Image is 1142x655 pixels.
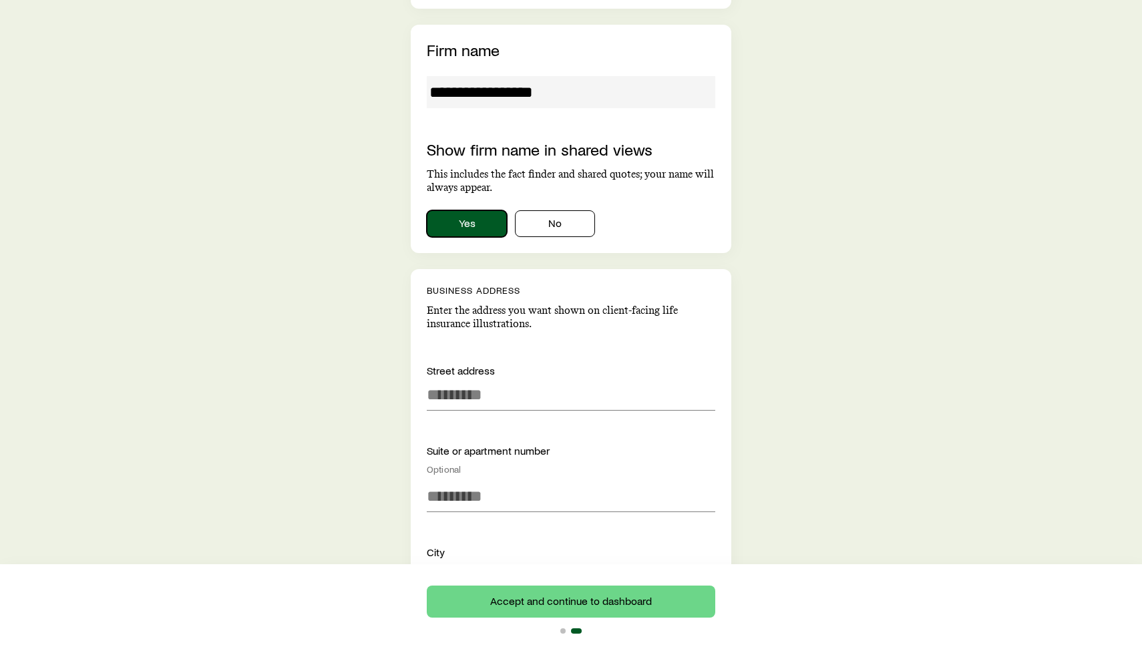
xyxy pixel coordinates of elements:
[427,443,715,475] div: Suite or apartment number
[427,544,715,560] div: City
[427,168,715,194] p: This includes the fact finder and shared quotes; your name will always appear.
[427,210,715,237] div: showAgencyNameInSharedViews
[427,210,507,237] button: Yes
[427,140,652,159] label: Show firm name in shared views
[427,285,715,296] p: Business address
[515,210,595,237] button: No
[427,40,500,59] label: Firm name
[427,464,715,475] div: Optional
[427,363,715,379] div: Street address
[427,586,715,618] button: Accept and continue to dashboard
[427,304,715,331] p: Enter the address you want shown on client-facing life insurance illustrations.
